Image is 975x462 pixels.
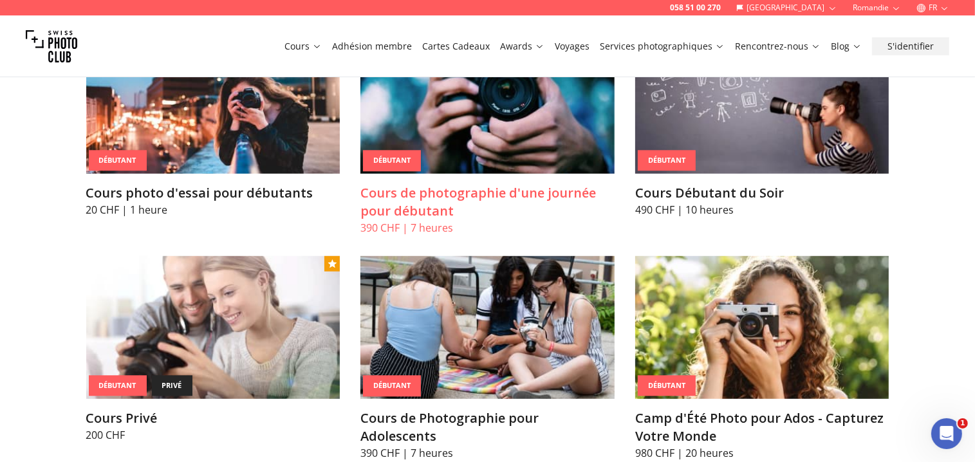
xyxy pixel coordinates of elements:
[417,37,495,55] button: Cartes Cadeaux
[595,37,730,55] button: Services photographiques
[670,3,721,13] a: 058 51 00 270
[550,37,595,55] button: Voyages
[422,40,490,53] a: Cartes Cadeaux
[638,150,696,171] div: Débutant
[635,256,889,461] a: Camp d'Été Photo pour Ados - Capturez Votre MondeDébutantCamp d'Été Photo pour Ados - Capturez Vo...
[152,375,192,396] div: privé
[86,256,340,399] img: Cours Privé
[86,31,340,174] img: Cours photo d'essai pour débutants
[360,184,615,220] h3: Cours de photographie d'une journée pour débutant
[284,40,322,53] a: Cours
[26,21,77,72] img: Swiss photo club
[89,375,147,396] div: Débutant
[635,31,889,174] img: Cours Débutant du Soir
[86,409,340,427] h3: Cours Privé
[327,37,417,55] button: Adhésion membre
[332,40,412,53] a: Adhésion membre
[931,418,962,449] iframe: Intercom live chat
[635,31,889,217] a: Cours Débutant du SoirDébutantCours Débutant du Soir490 CHF | 10 heures
[826,37,867,55] button: Blog
[363,151,421,172] div: Débutant
[495,37,550,55] button: Awards
[360,256,615,461] a: Cours de Photographie pour AdolescentsDébutantCours de Photographie pour Adolescents390 CHF | 7 h...
[872,37,949,55] button: S'identifier
[600,40,725,53] a: Services photographiques
[279,37,327,55] button: Cours
[735,40,821,53] a: Rencontrez-nous
[831,40,862,53] a: Blog
[638,375,696,396] div: Débutant
[555,40,590,53] a: Voyages
[363,376,421,397] div: Débutant
[89,150,147,171] div: Débutant
[500,40,544,53] a: Awards
[958,418,968,429] span: 1
[635,256,889,399] img: Camp d'Été Photo pour Ados - Capturez Votre Monde
[360,445,615,461] p: 390 CHF | 7 heures
[730,37,826,55] button: Rencontrez-nous
[86,427,340,443] p: 200 CHF
[635,184,889,202] h3: Cours Débutant du Soir
[360,220,615,236] p: 390 CHF | 7 heures
[86,184,340,202] h3: Cours photo d'essai pour débutants
[360,31,615,174] img: Cours de photographie d'une journée pour débutant
[86,202,340,217] p: 20 CHF | 1 heure
[635,202,889,217] p: 490 CHF | 10 heures
[360,409,615,445] h3: Cours de Photographie pour Adolescents
[86,31,340,217] a: Cours photo d'essai pour débutantsDébutantCours photo d'essai pour débutants20 CHF | 1 heure
[635,409,889,445] h3: Camp d'Été Photo pour Ados - Capturez Votre Monde
[360,31,615,236] a: Cours de photographie d'une journée pour débutantDébutantCours de photographie d'une journée pour...
[360,256,615,399] img: Cours de Photographie pour Adolescents
[86,256,340,443] a: Cours PrivéDébutantprivéCours Privé200 CHF
[635,445,889,461] p: 980 CHF | 20 heures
